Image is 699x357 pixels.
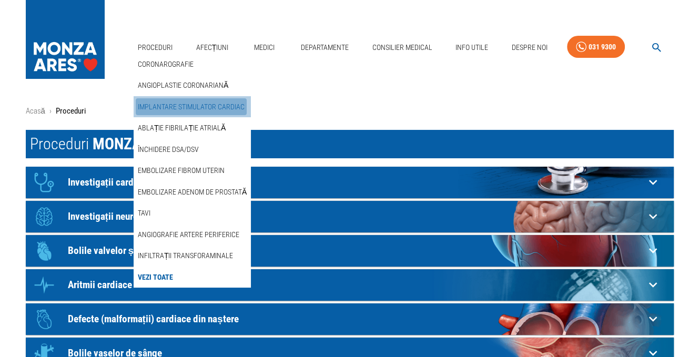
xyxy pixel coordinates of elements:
[136,162,227,179] a: Embolizare fibrom uterin
[26,235,674,267] div: IconBolile valvelor și ale vaselor inimii
[508,37,552,58] a: Despre Noi
[26,269,674,301] div: IconAritmii cardiace
[136,98,247,116] a: Implantare stimulator cardiac
[567,36,625,58] a: 031 9300
[134,202,251,224] div: TAVI
[93,135,180,153] span: MONZA ARES
[134,75,251,96] div: Angioplastie coronariană
[28,235,60,267] div: Icon
[136,226,241,243] a: Angiografie artere periferice
[134,224,251,246] div: Angiografie artere periferice
[28,201,60,232] div: Icon
[136,77,230,94] a: Angioplastie coronariană
[68,313,645,324] p: Defecte (malformații) cardiace din naștere
[28,167,60,198] div: Icon
[136,56,196,73] a: Coronarografie
[28,269,60,301] div: Icon
[26,303,674,335] div: IconDefecte (malformații) cardiace din naștere
[68,177,645,188] p: Investigații cardiologie
[136,247,236,264] a: Infiltrații transforaminale
[26,106,45,116] a: Acasă
[134,181,251,203] div: Embolizare adenom de prostată
[134,117,251,139] div: Ablație fibrilație atrială
[68,245,645,256] p: Bolile valvelor și ale vaselor inimii
[134,267,251,288] div: Vezi Toate
[248,37,281,58] a: Medici
[134,139,251,160] div: Închidere DSA/DSV
[134,37,177,58] a: Proceduri
[26,201,674,232] div: IconInvestigații neurologie
[134,245,251,267] div: Infiltrații transforaminale
[136,269,175,286] a: Vezi Toate
[134,54,251,75] div: Coronarografie
[136,183,249,201] a: Embolizare adenom de prostată
[136,141,201,158] a: Închidere DSA/DSV
[28,303,60,335] div: Icon
[136,205,153,222] a: TAVI
[56,105,86,117] p: Proceduri
[451,37,492,58] a: Info Utile
[368,37,436,58] a: Consilier Medical
[192,37,233,58] a: Afecțiuni
[26,105,674,117] nav: breadcrumb
[49,105,52,117] li: ›
[134,96,251,118] div: Implantare stimulator cardiac
[297,37,353,58] a: Departamente
[134,160,251,181] div: Embolizare fibrom uterin
[589,40,616,54] div: 031 9300
[134,54,251,288] nav: secondary mailbox folders
[136,119,228,137] a: Ablație fibrilație atrială
[26,167,674,198] div: IconInvestigații cardiologie
[68,279,645,290] p: Aritmii cardiace
[68,211,645,222] p: Investigații neurologie
[26,130,674,158] h1: Proceduri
